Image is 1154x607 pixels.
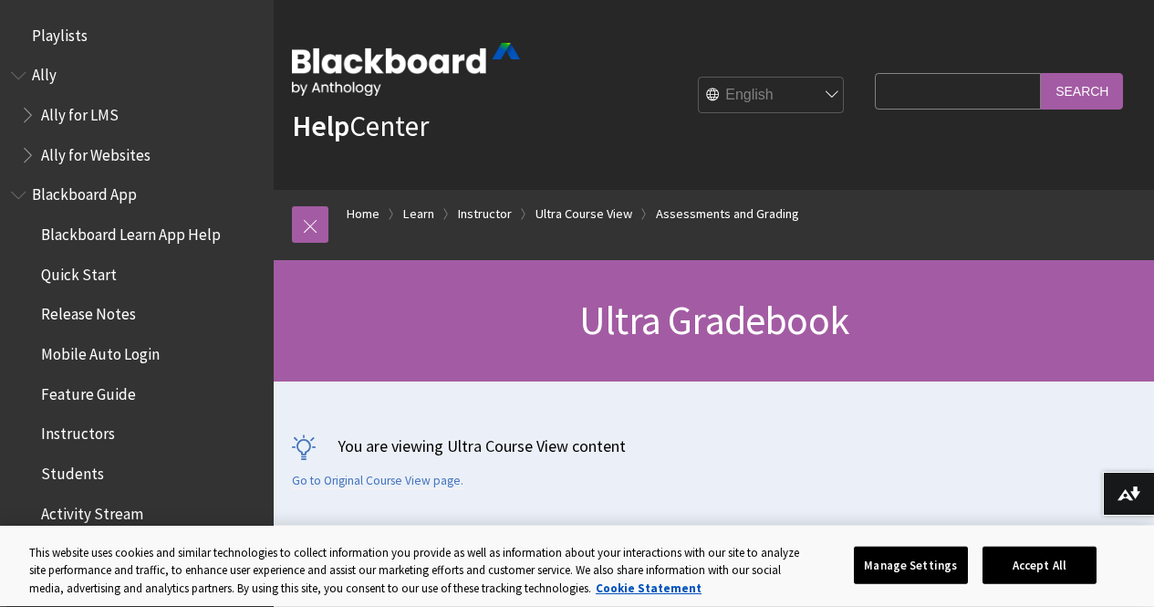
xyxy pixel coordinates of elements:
a: Go to Original Course View page. [292,473,463,489]
span: Blackboard Learn App Help [41,219,221,244]
button: Manage Settings [854,546,968,584]
strong: Help [292,108,349,144]
span: Activity Stream [41,498,143,523]
span: Release Notes [41,299,136,324]
input: Search [1041,73,1123,109]
button: Accept All [982,546,1097,584]
a: Ultra Course View [535,203,632,225]
a: Instructor [458,203,512,225]
span: Instructors [41,419,115,444]
span: Mobile Auto Login [41,339,160,363]
a: Assessments and Grading [656,203,799,225]
a: Home [347,203,379,225]
span: Students [41,458,104,483]
span: Quick Start [41,259,117,284]
span: Ally for Websites [41,140,151,164]
span: Feature Guide [41,379,136,403]
img: Blackboard by Anthology [292,43,520,96]
p: You are viewing Ultra Course View content [292,434,1136,457]
span: Blackboard App [32,180,137,204]
a: HelpCenter [292,108,429,144]
a: Learn [403,203,434,225]
select: Site Language Selector [699,78,845,114]
span: Ultra Gradebook [579,295,848,345]
span: Ally for LMS [41,99,119,124]
a: More information about your privacy, opens in a new tab [596,581,702,596]
span: Playlists [32,20,88,45]
nav: Book outline for Playlists [11,20,263,51]
div: This website uses cookies and similar technologies to collect information you provide as well as ... [29,544,808,598]
nav: Book outline for Anthology Ally Help [11,60,263,171]
span: Ally [32,60,57,85]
